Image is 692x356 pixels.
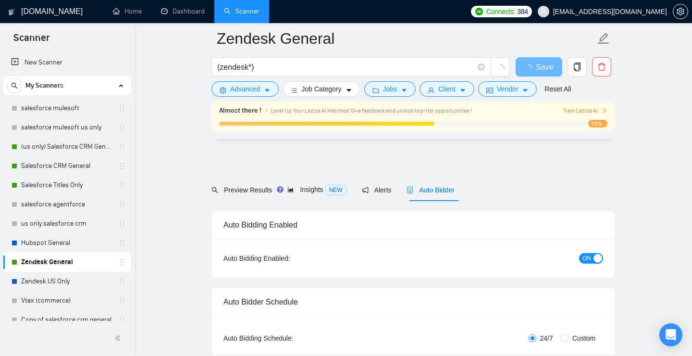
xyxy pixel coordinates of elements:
[7,82,22,89] span: search
[588,120,607,127] span: 59%
[517,6,528,17] span: 384
[283,81,360,97] button: barsJob Categorycaret-down
[540,8,547,15] span: user
[522,87,529,94] span: caret-down
[536,61,553,73] span: Save
[21,291,112,310] a: Vtex (commerce)
[563,106,607,115] button: Train Laziza AI
[118,181,126,189] span: holder
[544,84,571,94] a: Reset All
[114,333,124,343] span: double-left
[673,8,688,15] a: setting
[21,137,112,156] a: (us only) Salesforce CRM General
[11,53,123,72] a: New Scanner
[211,81,279,97] button: settingAdvancedcaret-down
[118,316,126,324] span: holder
[475,8,483,15] img: upwork-logo.png
[8,4,15,20] img: logo
[220,87,226,94] span: setting
[223,333,350,343] div: Auto Bidding Schedule:
[118,258,126,266] span: holder
[211,187,218,193] span: search
[118,220,126,228] span: holder
[219,105,261,116] span: Almost there !
[659,323,682,346] div: Open Intercom Messenger
[287,186,294,193] span: area-chart
[346,87,352,94] span: caret-down
[161,7,205,15] a: dashboardDashboard
[536,333,557,343] span: 24/7
[459,87,466,94] span: caret-down
[25,76,63,95] span: My Scanners
[223,288,603,316] div: Auto Bidder Schedule
[372,87,379,94] span: folder
[568,333,599,343] span: Custom
[383,84,397,94] span: Jobs
[428,87,434,94] span: user
[301,84,341,94] span: Job Category
[21,253,112,272] a: Zendesk General
[582,253,591,264] span: ON
[21,176,112,195] a: Salesforce Titles Only
[223,253,350,264] div: Auto Bidding Enabled:
[673,4,688,19] button: setting
[21,310,112,330] a: Copy of salesforce crm general
[223,211,603,239] div: Auto Bidding Enabled
[362,186,392,194] span: Alerts
[118,143,126,151] span: holder
[593,63,611,71] span: delete
[568,57,587,76] button: copy
[592,57,611,76] button: delete
[597,32,610,45] span: edit
[478,81,537,97] button: idcardVendorcaret-down
[21,156,112,176] a: Salesforce CRM General
[401,87,408,94] span: caret-down
[407,187,413,193] span: robot
[486,87,493,94] span: idcard
[113,7,142,15] a: homeHome
[21,99,112,118] a: salesforce mulesoft
[21,118,112,137] a: salesforce mulesoft us only
[420,81,474,97] button: userClientcaret-down
[118,104,126,112] span: holder
[516,57,562,76] button: Save
[291,87,297,94] span: bars
[264,87,271,94] span: caret-down
[118,162,126,170] span: holder
[602,108,607,114] span: right
[287,186,346,193] span: Insights
[118,239,126,247] span: holder
[3,53,131,72] li: New Scanner
[6,31,57,51] span: Scanner
[497,84,518,94] span: Vendor
[21,233,112,253] a: Hubspot General
[438,84,456,94] span: Client
[524,64,536,72] span: loading
[211,186,272,194] span: Preview Results
[7,78,22,93] button: search
[118,201,126,208] span: holder
[407,186,454,194] span: Auto Bidder
[224,7,259,15] a: searchScanner
[362,187,369,193] span: notification
[21,272,112,291] a: Zendesk US Only
[21,195,112,214] a: salesforce agentforce
[217,61,474,73] input: Search Freelance Jobs...
[230,84,260,94] span: Advanced
[21,214,112,233] a: us only salesforce crm
[478,64,484,70] span: info-circle
[118,297,126,305] span: holder
[118,124,126,131] span: holder
[3,76,131,349] li: My Scanners
[568,63,586,71] span: copy
[496,64,505,73] span: loading
[118,278,126,285] span: holder
[276,185,284,194] div: Tooltip anchor
[486,6,515,17] span: Connects:
[325,185,346,195] span: NEW
[217,26,595,51] input: Scanner name...
[364,81,416,97] button: folderJobscaret-down
[271,107,472,114] span: Level Up Your Laziza AI Matches! Give feedback and unlock top-tier opportunities !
